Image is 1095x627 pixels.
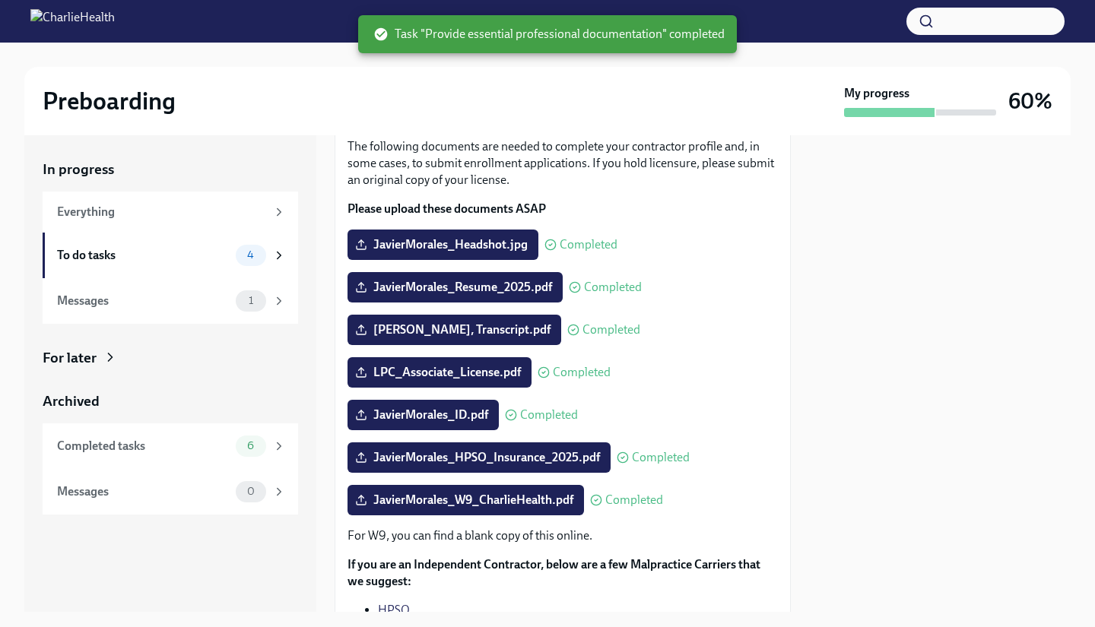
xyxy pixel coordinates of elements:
[57,247,230,264] div: To do tasks
[348,557,760,588] strong: If you are an Independent Contractor, below are a few Malpractice Carriers that we suggest:
[43,192,298,233] a: Everything
[348,138,778,188] p: The following documents are needed to complete your contractor profile and, in some cases, to sub...
[57,483,230,500] div: Messages
[57,438,230,454] div: Completed tasks
[1008,87,1052,115] h3: 60%
[358,365,521,380] span: LPC_Associate_License.pdf
[358,407,488,423] span: JavierMorales_ID.pdf
[348,230,538,260] label: JavierMorales_Headshot.jpg
[43,233,298,278] a: To do tasks4
[378,603,410,617] a: HPSO
[43,348,97,368] div: For later
[43,160,298,179] a: In progress
[238,440,263,451] span: 6
[43,86,176,116] h2: Preboarding
[520,409,578,421] span: Completed
[57,293,230,309] div: Messages
[30,9,115,33] img: CharlieHealth
[43,278,298,324] a: Messages1
[348,357,532,388] label: LPC_Associate_License.pdf
[43,348,298,368] a: For later
[348,527,778,544] p: For W9, you can find a blank copy of this online.
[348,272,563,302] label: JavierMorales_Resume_2025.pdf
[605,494,663,506] span: Completed
[348,315,561,345] label: [PERSON_NAME], Transcript.pdf
[584,281,642,293] span: Completed
[358,280,552,295] span: JavierMorales_Resume_2025.pdf
[553,366,611,378] span: Completed
[358,450,600,465] span: JavierMorales_HPSO_Insurance_2025.pdf
[43,423,298,469] a: Completed tasks6
[844,85,909,102] strong: My progress
[57,204,266,220] div: Everything
[43,469,298,515] a: Messages0
[560,239,617,251] span: Completed
[238,249,263,261] span: 4
[358,492,573,508] span: JavierMorales_W9_CharlieHealth.pdf
[358,322,551,337] span: [PERSON_NAME], Transcript.pdf
[348,485,584,515] label: JavierMorales_W9_CharlieHealth.pdf
[43,391,298,411] a: Archived
[240,295,262,306] span: 1
[238,486,264,497] span: 0
[348,201,546,216] strong: Please upload these documents ASAP
[348,442,611,473] label: JavierMorales_HPSO_Insurance_2025.pdf
[582,324,640,336] span: Completed
[632,451,690,464] span: Completed
[358,237,528,252] span: JavierMorales_Headshot.jpg
[348,400,499,430] label: JavierMorales_ID.pdf
[373,26,725,43] span: Task "Provide essential professional documentation" completed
